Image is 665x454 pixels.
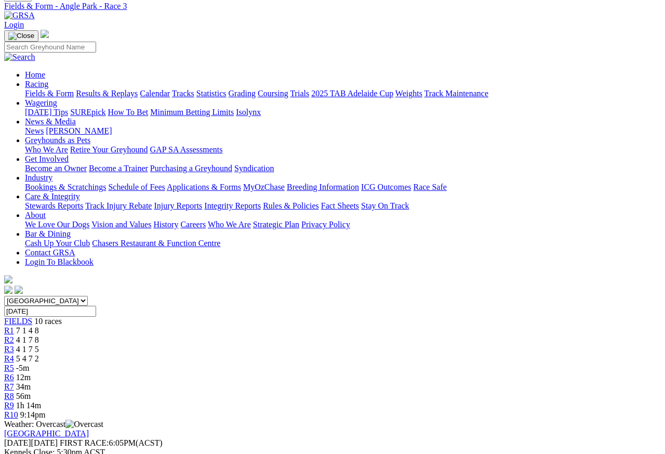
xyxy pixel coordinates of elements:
a: Isolynx [236,108,261,116]
span: 4 1 7 5 [16,345,39,354]
div: Care & Integrity [25,201,661,211]
a: R6 [4,373,14,382]
a: R10 [4,410,18,419]
a: SUREpick [70,108,105,116]
a: Careers [180,220,206,229]
a: Coursing [258,89,288,98]
a: Vision and Values [91,220,151,229]
a: 2025 TAB Adelaide Cup [311,89,393,98]
img: GRSA [4,11,35,20]
a: Stay On Track [361,201,409,210]
span: Weather: Overcast [4,420,103,429]
a: R5 [4,364,14,372]
a: Get Involved [25,154,69,163]
img: Overcast [65,420,103,429]
a: Cash Up Your Club [25,239,90,248]
a: News & Media [25,117,76,126]
a: Retire Your Greyhound [70,145,148,154]
a: History [153,220,178,229]
a: R7 [4,382,14,391]
span: R4 [4,354,14,363]
span: 12m [16,373,31,382]
div: Industry [25,183,661,192]
a: R9 [4,401,14,410]
a: Track Injury Rebate [85,201,152,210]
div: Get Involved [25,164,661,173]
input: Select date [4,306,96,317]
input: Search [4,42,96,53]
a: Login [4,20,24,29]
span: 9:14pm [20,410,46,419]
a: Track Maintenance [424,89,488,98]
a: Become an Owner [25,164,87,173]
a: Login To Blackbook [25,257,94,266]
a: Results & Replays [76,89,138,98]
span: 4 1 7 8 [16,335,39,344]
a: Weights [395,89,422,98]
a: Tracks [172,89,194,98]
a: How To Bet [108,108,149,116]
span: 1h 14m [16,401,41,410]
span: 6:05PM(ACST) [60,438,163,447]
a: FIELDS [4,317,32,326]
a: Trials [290,89,309,98]
a: News [25,126,44,135]
a: Care & Integrity [25,192,80,201]
a: GAP SA Assessments [150,145,223,154]
a: Strategic Plan [253,220,299,229]
a: Purchasing a Greyhound [150,164,232,173]
a: R2 [4,335,14,344]
a: Syndication [234,164,274,173]
span: 7 1 4 8 [16,326,39,335]
a: Calendar [140,89,170,98]
a: MyOzChase [243,183,285,191]
a: [PERSON_NAME] [46,126,112,135]
button: Toggle navigation [4,30,38,42]
a: Rules & Policies [263,201,319,210]
a: Who We Are [208,220,251,229]
div: Racing [25,89,661,98]
a: Privacy Policy [301,220,350,229]
a: Minimum Betting Limits [150,108,234,116]
a: ICG Outcomes [361,183,411,191]
a: Who We Are [25,145,68,154]
a: Racing [25,80,48,88]
div: News & Media [25,126,661,136]
a: About [25,211,46,219]
span: 10 races [34,317,62,326]
span: [DATE] [4,438,58,447]
a: Home [25,70,45,79]
a: Grading [229,89,256,98]
img: Search [4,53,35,62]
a: Greyhounds as Pets [25,136,90,145]
a: Wagering [25,98,57,107]
span: [DATE] [4,438,31,447]
a: We Love Our Dogs [25,220,89,229]
a: Applications & Forms [167,183,241,191]
a: Bookings & Scratchings [25,183,106,191]
a: Fields & Form [25,89,74,98]
a: Become a Trainer [89,164,148,173]
div: Bar & Dining [25,239,661,248]
a: Race Safe [413,183,446,191]
a: Stewards Reports [25,201,83,210]
a: Breeding Information [287,183,359,191]
a: R1 [4,326,14,335]
a: [GEOGRAPHIC_DATA] [4,429,89,438]
a: Fact Sheets [321,201,359,210]
a: Schedule of Fees [108,183,165,191]
a: R3 [4,345,14,354]
div: Greyhounds as Pets [25,145,661,154]
a: Statistics [196,89,227,98]
span: FIRST RACE: [60,438,109,447]
a: Contact GRSA [25,248,75,257]
a: Injury Reports [154,201,202,210]
a: Integrity Reports [204,201,261,210]
img: logo-grsa-white.png [4,275,12,283]
span: R8 [4,392,14,400]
